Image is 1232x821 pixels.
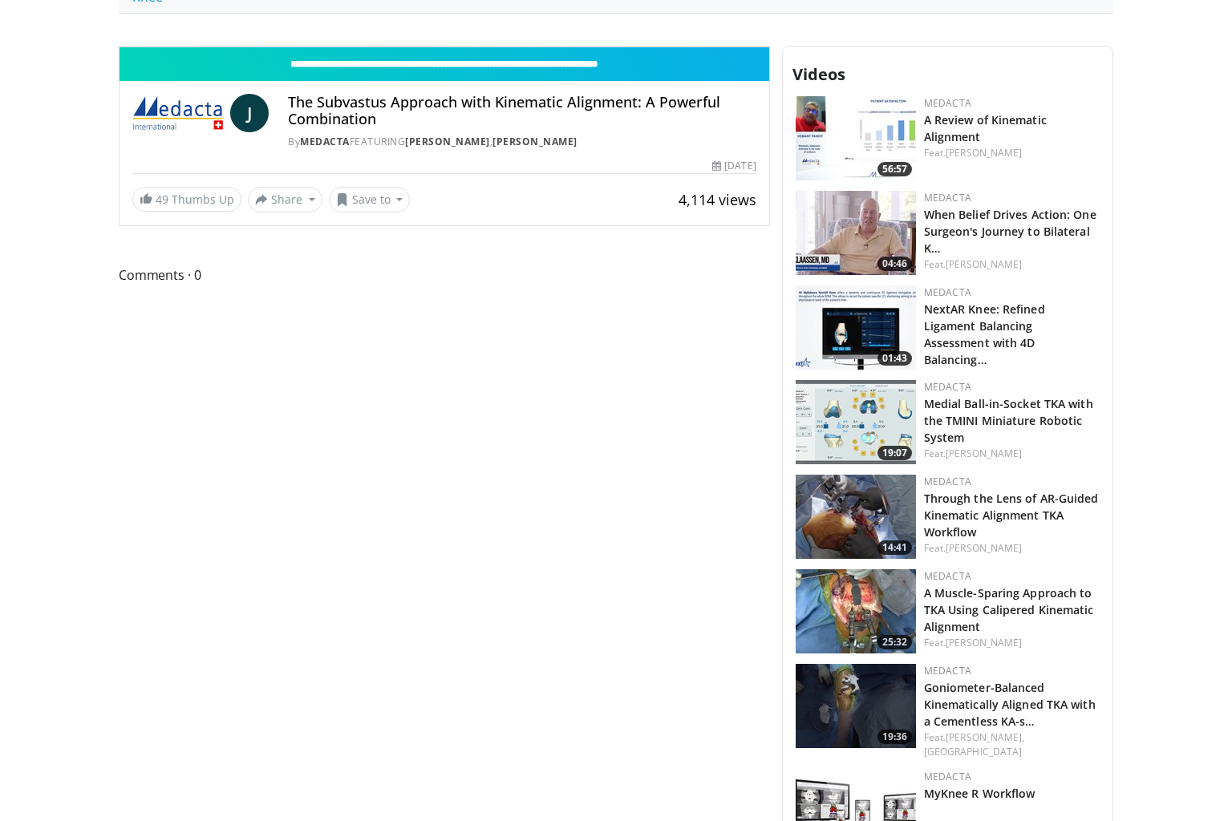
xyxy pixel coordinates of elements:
[877,635,912,649] span: 25:32
[924,541,1100,556] div: Feat.
[300,135,350,148] a: Medacta
[946,146,1022,160] a: [PERSON_NAME]
[796,475,916,559] a: 14:41
[924,396,1093,445] a: Medial Ball-in-Socket TKA with the TMINI Miniature Robotic System
[924,770,971,783] a: Medacta
[792,63,845,85] span: Videos
[119,265,770,285] span: Comments 0
[796,380,916,464] img: e4c7c2de-3208-4948-8bee-7202992581dd.150x105_q85_crop-smart_upscale.jpg
[288,94,756,128] h4: The Subvastus Approach with Kinematic Alignment: A Powerful Combination
[492,135,577,148] a: [PERSON_NAME]
[946,636,1022,649] a: [PERSON_NAME]
[288,135,756,149] div: By FEATURING ,
[796,664,916,748] img: 4a15ff02-59ef-49b7-a2af-144938981c26.150x105_q85_crop-smart_upscale.jpg
[924,730,1100,759] div: Feat.
[877,540,912,555] span: 14:41
[877,351,912,366] span: 01:43
[877,446,912,460] span: 19:07
[796,664,916,748] a: 19:36
[924,664,971,677] a: Medacta
[877,730,912,744] span: 19:36
[924,112,1047,144] a: A Review of Kinematic Alignment
[796,191,916,275] img: e7443d18-596a-449b-86f2-a7ae2f76b6bd.150x105_q85_crop-smart_upscale.jpg
[796,475,916,559] img: a1b90669-76d4-4a1e-9a63-4c89ef5ed2e6.150x105_q85_crop-smart_upscale.jpg
[924,585,1094,634] a: A Muscle-Sparing Approach to TKA Using Calipered Kinematic Alignment
[924,257,1100,272] div: Feat.
[405,135,490,148] a: [PERSON_NAME]
[924,146,1100,160] div: Feat.
[329,187,411,212] button: Save to
[796,285,916,370] a: 01:43
[924,730,1025,758] a: [PERSON_NAME], [GEOGRAPHIC_DATA]
[946,447,1022,460] a: [PERSON_NAME]
[877,257,912,271] span: 04:46
[924,301,1045,367] a: NextAR Knee: Refined Ligament Balancing Assessment with 4D Balancing…
[924,380,971,394] a: Medacta
[877,162,912,176] span: 56:57
[796,191,916,275] a: 04:46
[230,94,269,132] a: J
[796,96,916,180] a: 56:57
[946,257,1022,271] a: [PERSON_NAME]
[796,380,916,464] a: 19:07
[924,96,971,110] a: Medacta
[924,447,1100,461] div: Feat.
[796,285,916,370] img: 6a8baa29-1674-4a99-9eca-89e914d57116.150x105_q85_crop-smart_upscale.jpg
[712,159,756,173] div: [DATE]
[132,187,241,212] a: 49 Thumbs Up
[796,96,916,180] img: f98fa1a1-3411-4bfe-8299-79a530ffd7ff.150x105_q85_crop-smart_upscale.jpg
[924,475,971,488] a: Medacta
[924,285,971,299] a: Medacta
[924,786,1035,801] a: MyKnee R Workflow
[924,636,1100,650] div: Feat.
[132,94,224,132] img: Medacta
[248,187,322,212] button: Share
[156,192,168,207] span: 49
[796,569,916,653] img: 79992334-3ae6-45ec-80f5-af688f8136ae.150x105_q85_crop-smart_upscale.jpg
[924,491,1099,540] a: Through the Lens of AR-Guided Kinematic Alignment TKA Workflow
[924,207,1096,256] a: When Belief Drives Action: One Surgeon's Journey to Bilateral K…
[796,569,916,653] a: 25:32
[924,191,971,204] a: Medacta
[946,541,1022,555] a: [PERSON_NAME]
[924,569,971,583] a: Medacta
[924,680,1096,729] a: Goniometer-Balanced Kinematically Aligned TKA with a Cementless KA-s…
[679,190,756,209] span: 4,114 views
